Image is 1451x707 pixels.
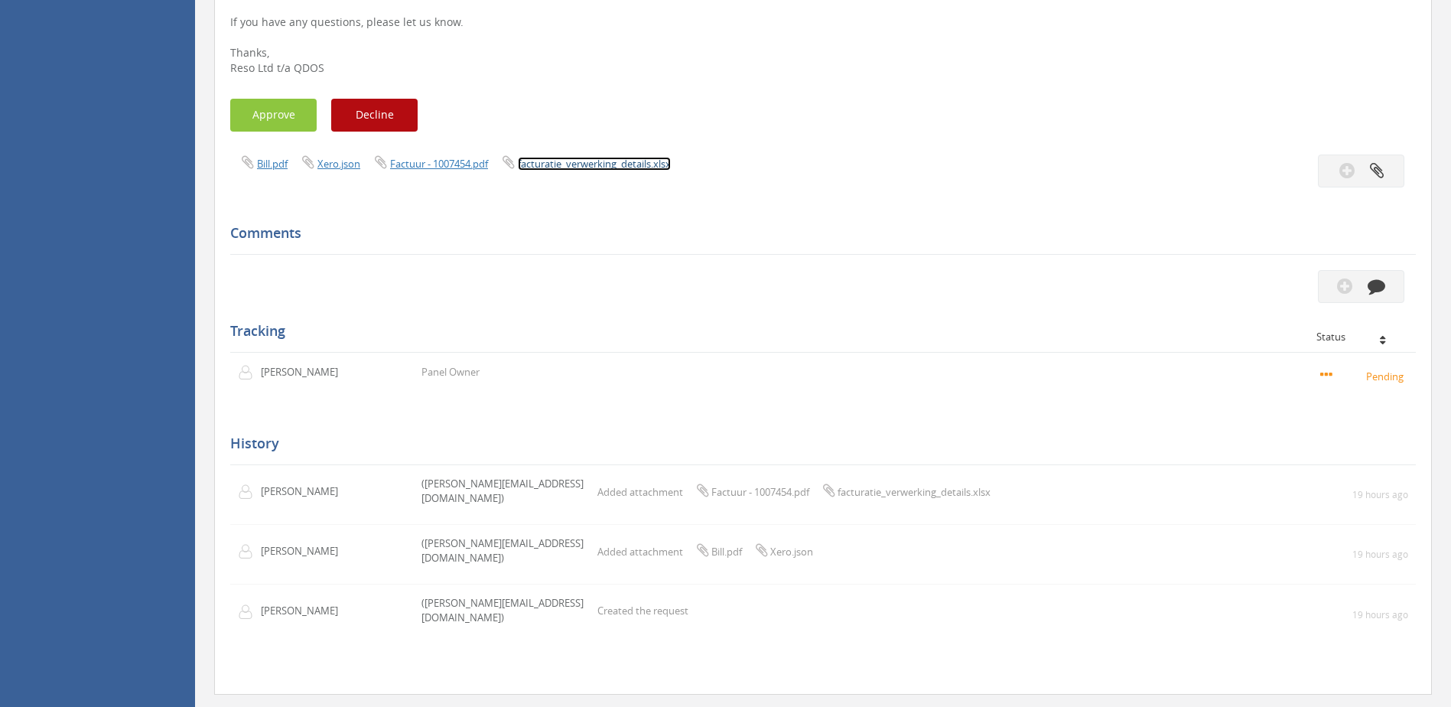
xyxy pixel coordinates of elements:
a: facturatie_verwerking_details.xlsx [518,157,671,171]
small: 19 hours ago [1352,548,1408,561]
a: Bill.pdf [257,157,288,171]
h5: Tracking [230,324,1404,339]
button: Approve [230,99,317,132]
small: Pending [1320,367,1408,384]
small: 19 hours ago [1352,488,1408,501]
p: [PERSON_NAME] [261,484,349,499]
p: ([PERSON_NAME][EMAIL_ADDRESS][DOMAIN_NAME]) [421,596,590,624]
span: Xero.json [770,545,813,559]
span: facturatie_verwerking_details.xlsx [838,485,991,499]
span: Factuur - 1007454.pdf [711,485,809,499]
p: ([PERSON_NAME][EMAIL_ADDRESS][DOMAIN_NAME]) [421,536,590,565]
h5: Comments [230,226,1404,241]
p: ([PERSON_NAME][EMAIL_ADDRESS][DOMAIN_NAME]) [421,477,590,505]
small: 19 hours ago [1352,608,1408,621]
img: user-icon.png [238,544,261,559]
a: Xero.json [317,157,360,171]
p: [PERSON_NAME] [261,365,349,380]
div: Status [1316,331,1404,342]
p: Panel Owner [421,365,480,380]
p: Created the request [597,604,688,618]
img: user-icon.png [238,484,261,500]
img: user-icon.png [238,365,261,380]
p: Added attachment [597,483,991,500]
p: Added attachment [597,542,813,559]
p: [PERSON_NAME] [261,544,349,559]
button: Decline [331,99,418,132]
h5: History [230,436,1404,451]
img: user-icon.png [238,604,261,620]
a: Factuur - 1007454.pdf [390,157,488,171]
span: Bill.pdf [711,545,742,559]
p: [PERSON_NAME] [261,604,349,618]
